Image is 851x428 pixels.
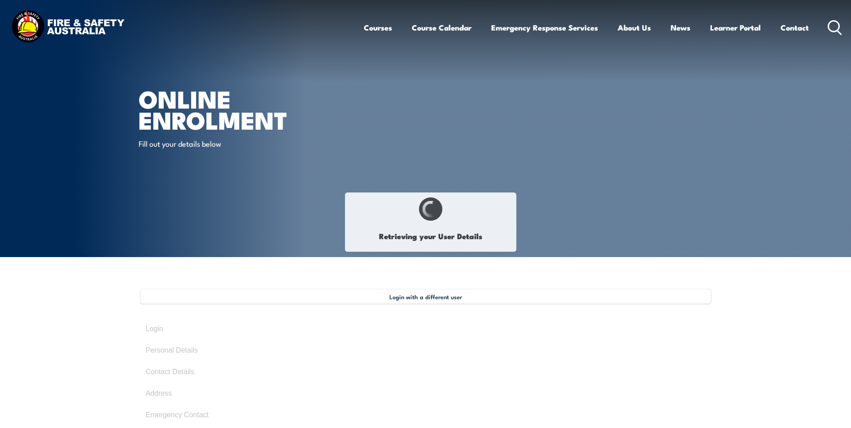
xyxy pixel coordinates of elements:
[350,226,511,247] h1: Retrieving your User Details
[710,16,761,39] a: Learner Portal
[139,138,302,148] p: Fill out your details below
[491,16,598,39] a: Emergency Response Services
[781,16,809,39] a: Contact
[139,88,360,130] h1: Online Enrolment
[671,16,690,39] a: News
[364,16,392,39] a: Courses
[618,16,651,39] a: About Us
[389,293,462,300] span: Login with a different user
[412,16,471,39] a: Course Calendar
